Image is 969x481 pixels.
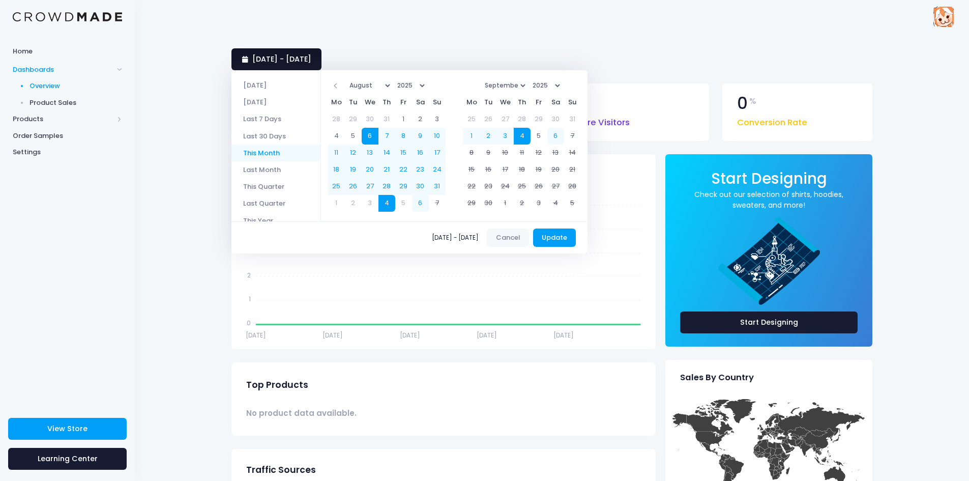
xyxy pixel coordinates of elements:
[497,145,514,161] td: 10
[547,111,564,128] td: 30
[246,465,316,475] span: Traffic Sources
[737,95,748,112] span: 0
[514,111,531,128] td: 28
[378,161,395,178] td: 21
[514,145,531,161] td: 11
[246,408,357,419] span: No product data available.
[412,161,429,178] td: 23
[395,178,412,195] td: 29
[246,380,308,390] span: Top Products
[463,195,480,212] td: 29
[328,128,345,145] td: 4
[38,454,98,464] span: Learning Center
[231,94,320,110] li: [DATE]
[564,145,581,161] td: 14
[547,94,564,111] th: Sa
[429,178,446,195] td: 31
[362,195,378,212] td: 3
[345,195,362,212] td: 2
[412,195,429,212] td: 6
[564,195,581,212] td: 5
[378,94,395,111] th: Th
[480,128,497,145] td: 2
[231,110,320,127] li: Last 7 Days
[231,161,320,178] li: Last Month
[429,128,446,145] td: 10
[933,7,954,27] img: User
[711,168,827,189] span: Start Designing
[345,178,362,195] td: 26
[463,145,480,161] td: 8
[395,195,412,212] td: 5
[429,145,446,161] td: 17
[531,128,547,145] td: 5
[514,161,531,178] td: 18
[8,418,127,440] a: View Store
[680,189,858,211] a: Check out our selection of shirts, hoodies, sweaters, and more!
[531,161,547,178] td: 19
[531,111,547,128] td: 29
[231,48,321,70] a: [DATE] - [DATE]
[412,145,429,161] td: 16
[412,128,429,145] td: 9
[362,178,378,195] td: 27
[345,94,362,111] th: Tu
[480,195,497,212] td: 30
[395,94,412,111] th: Fr
[362,111,378,128] td: 30
[497,94,514,111] th: We
[480,178,497,195] td: 23
[345,161,362,178] td: 19
[514,178,531,195] td: 25
[8,448,127,470] a: Learning Center
[378,111,395,128] td: 31
[711,177,827,186] a: Start Designing
[328,145,345,161] td: 11
[328,178,345,195] td: 25
[680,373,754,383] span: Sales By Country
[400,330,420,339] tspan: [DATE]
[231,128,320,145] li: Last 30 Days
[533,229,576,247] button: Update
[547,128,564,145] td: 6
[429,195,446,212] td: 7
[573,111,630,129] span: Store Visitors
[429,111,446,128] td: 3
[429,161,446,178] td: 24
[553,330,574,339] tspan: [DATE]
[564,94,581,111] th: Su
[345,128,362,145] td: 5
[247,271,251,279] tspan: 2
[252,54,311,64] span: [DATE] - [DATE]
[345,145,362,161] td: 12
[362,94,378,111] th: We
[463,128,480,145] td: 1
[231,212,320,229] li: This Year
[547,161,564,178] td: 20
[497,161,514,178] td: 17
[13,12,122,22] img: Logo
[497,178,514,195] td: 24
[737,111,807,129] span: Conversion Rate
[13,65,113,75] span: Dashboards
[480,145,497,161] td: 9
[749,95,756,107] span: %
[249,295,251,303] tspan: 1
[497,111,514,128] td: 27
[412,94,429,111] th: Sa
[328,94,345,111] th: Mo
[432,235,483,241] span: [DATE] - [DATE]
[328,161,345,178] td: 18
[395,161,412,178] td: 22
[487,229,529,247] button: Cancel
[531,145,547,161] td: 12
[13,114,113,124] span: Products
[497,195,514,212] td: 1
[47,423,87,434] span: View Store
[514,195,531,212] td: 2
[378,128,395,145] td: 7
[246,330,266,339] tspan: [DATE]
[395,128,412,145] td: 8
[30,81,123,91] span: Overview
[514,94,531,111] th: Th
